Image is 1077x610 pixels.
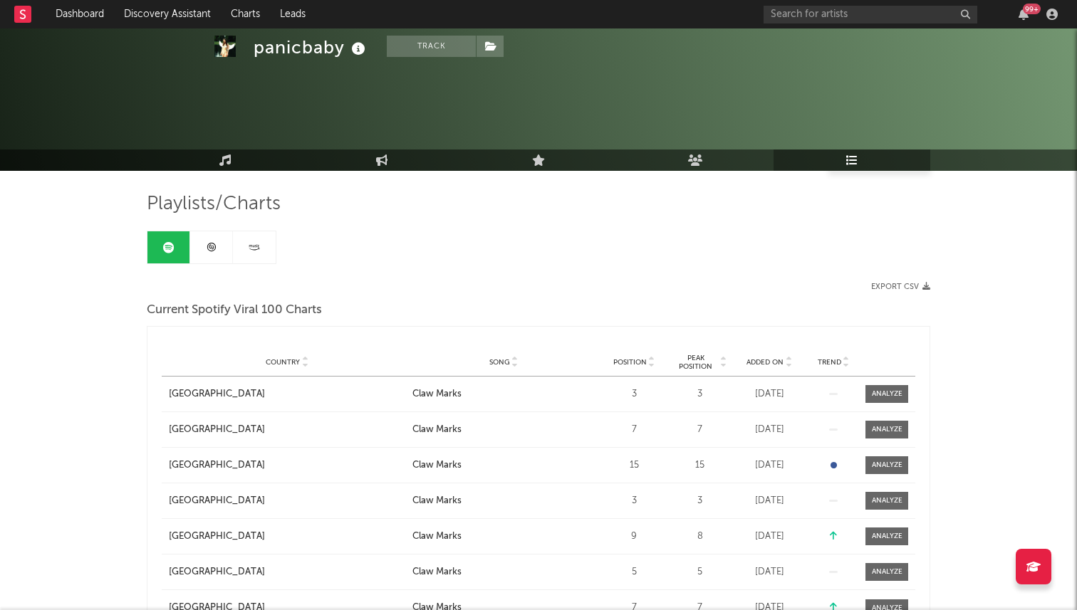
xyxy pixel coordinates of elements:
[613,358,647,367] span: Position
[169,387,265,401] div: [GEOGRAPHIC_DATA]
[412,387,595,401] a: Claw Marks
[412,387,462,401] div: Claw Marks
[387,36,476,57] button: Track
[169,494,405,508] a: [GEOGRAPHIC_DATA]
[169,423,405,437] a: [GEOGRAPHIC_DATA]
[734,387,805,401] div: [DATE]
[412,530,595,544] a: Claw Marks
[673,354,718,371] span: Peak Position
[1019,9,1029,20] button: 99+
[764,6,977,23] input: Search for artists
[602,423,666,437] div: 7
[412,565,595,579] a: Claw Marks
[734,530,805,544] div: [DATE]
[746,358,784,367] span: Added On
[673,423,727,437] div: 7
[169,565,405,579] a: [GEOGRAPHIC_DATA]
[602,494,666,508] div: 3
[602,387,666,401] div: 3
[412,494,595,508] a: Claw Marks
[147,196,281,213] span: Playlists/Charts
[412,530,462,544] div: Claw Marks
[734,458,805,473] div: [DATE]
[673,530,727,544] div: 8
[871,283,930,291] button: Export CSV
[169,530,405,544] a: [GEOGRAPHIC_DATA]
[169,458,405,473] a: [GEOGRAPHIC_DATA]
[489,358,510,367] span: Song
[602,458,666,473] div: 15
[412,494,462,508] div: Claw Marks
[734,565,805,579] div: [DATE]
[412,423,595,437] a: Claw Marks
[412,458,462,473] div: Claw Marks
[734,494,805,508] div: [DATE]
[673,565,727,579] div: 5
[673,494,727,508] div: 3
[602,530,666,544] div: 9
[266,358,300,367] span: Country
[254,36,369,59] div: panicbaby
[169,530,265,544] div: [GEOGRAPHIC_DATA]
[734,423,805,437] div: [DATE]
[673,458,727,473] div: 15
[1023,4,1041,14] div: 99 +
[169,387,405,401] a: [GEOGRAPHIC_DATA]
[602,565,666,579] div: 5
[412,565,462,579] div: Claw Marks
[673,387,727,401] div: 3
[147,302,322,319] span: Current Spotify Viral 100 Charts
[412,423,462,437] div: Claw Marks
[169,565,265,579] div: [GEOGRAPHIC_DATA]
[818,358,841,367] span: Trend
[412,458,595,473] a: Claw Marks
[169,423,265,437] div: [GEOGRAPHIC_DATA]
[169,458,265,473] div: [GEOGRAPHIC_DATA]
[169,494,265,508] div: [GEOGRAPHIC_DATA]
